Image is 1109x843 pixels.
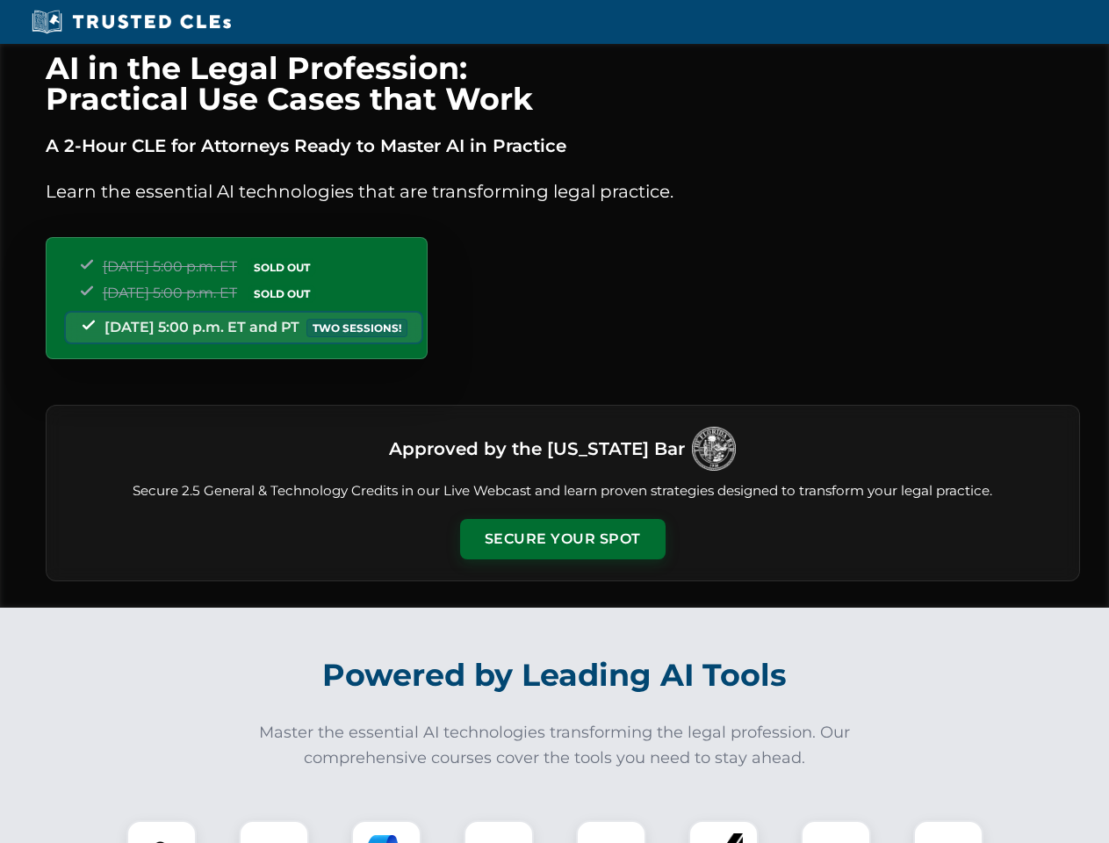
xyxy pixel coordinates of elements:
h1: AI in the Legal Profession: Practical Use Cases that Work [46,53,1080,114]
p: Learn the essential AI technologies that are transforming legal practice. [46,177,1080,205]
span: SOLD OUT [248,258,316,277]
img: Logo [692,427,736,471]
h3: Approved by the [US_STATE] Bar [389,433,685,465]
button: Secure Your Spot [460,519,666,559]
img: Trusted CLEs [26,9,236,35]
p: Master the essential AI technologies transforming the legal profession. Our comprehensive courses... [248,720,862,771]
p: A 2-Hour CLE for Attorneys Ready to Master AI in Practice [46,132,1080,160]
span: SOLD OUT [248,285,316,303]
span: [DATE] 5:00 p.m. ET [103,258,237,275]
h2: Powered by Leading AI Tools [68,645,1041,706]
span: [DATE] 5:00 p.m. ET [103,285,237,301]
p: Secure 2.5 General & Technology Credits in our Live Webcast and learn proven strategies designed ... [68,481,1058,501]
